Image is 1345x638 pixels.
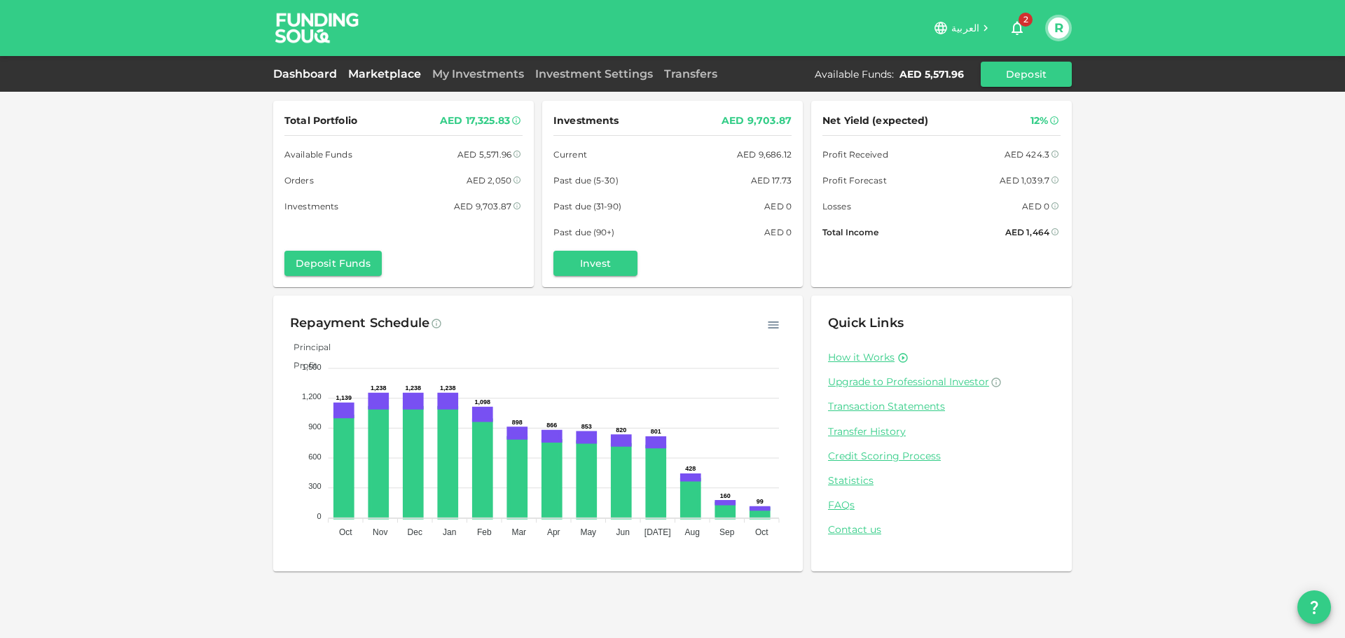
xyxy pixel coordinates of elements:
[981,62,1072,87] button: Deposit
[616,527,630,537] tspan: Jun
[343,67,427,81] a: Marketplace
[284,147,352,162] span: Available Funds
[283,360,317,370] span: Profit
[547,527,560,537] tspan: Apr
[828,474,1055,487] a: Statistics
[284,199,338,214] span: Investments
[644,527,671,537] tspan: [DATE]
[822,147,888,162] span: Profit Received
[284,173,314,188] span: Orders
[658,67,723,81] a: Transfers
[828,400,1055,413] a: Transaction Statements
[530,67,658,81] a: Investment Settings
[308,482,321,490] tspan: 300
[553,251,637,276] button: Invest
[339,527,352,537] tspan: Oct
[553,199,621,214] span: Past due (31-90)
[755,527,768,537] tspan: Oct
[553,112,619,130] span: Investments
[457,147,511,162] div: AED 5,571.96
[828,315,904,331] span: Quick Links
[477,527,492,537] tspan: Feb
[408,527,422,537] tspan: Dec
[751,173,792,188] div: AED 17.73
[302,392,322,401] tspan: 1,200
[828,351,895,364] a: How it Works
[302,363,322,371] tspan: 1,500
[273,67,343,81] a: Dashboard
[1019,13,1033,27] span: 2
[373,527,387,537] tspan: Nov
[427,67,530,81] a: My Investments
[467,173,511,188] div: AED 2,050
[951,22,979,34] span: العربية
[511,527,526,537] tspan: Mar
[722,112,792,130] div: AED 9,703.87
[553,225,615,240] span: Past due (90+)
[828,425,1055,438] a: Transfer History
[899,67,964,81] div: AED 5,571.96
[828,375,1055,389] a: Upgrade to Professional Investor
[822,225,878,240] span: Total Income
[553,173,619,188] span: Past due (5-30)
[822,112,929,130] span: Net Yield (expected)
[308,452,321,461] tspan: 600
[580,527,596,537] tspan: May
[764,225,792,240] div: AED 0
[828,499,1055,512] a: FAQs
[1000,173,1049,188] div: AED 1,039.7
[737,147,792,162] div: AED 9,686.12
[1048,18,1069,39] button: R
[1297,590,1331,624] button: question
[828,523,1055,536] a: Contact us
[815,67,894,81] div: Available Funds :
[822,173,887,188] span: Profit Forecast
[685,527,700,537] tspan: Aug
[443,527,456,537] tspan: Jan
[284,112,357,130] span: Total Portfolio
[317,512,321,520] tspan: 0
[1022,199,1049,214] div: AED 0
[1005,225,1049,240] div: AED 1,464
[828,375,989,388] span: Upgrade to Professional Investor
[454,199,511,214] div: AED 9,703.87
[1003,14,1031,42] button: 2
[283,342,331,352] span: Principal
[822,199,851,214] span: Losses
[440,112,510,130] div: AED 17,325.83
[828,450,1055,463] a: Credit Scoring Process
[1030,112,1048,130] div: 12%
[553,147,587,162] span: Current
[719,527,735,537] tspan: Sep
[290,312,429,335] div: Repayment Schedule
[284,251,382,276] button: Deposit Funds
[1005,147,1049,162] div: AED 424.3
[764,199,792,214] div: AED 0
[308,422,321,431] tspan: 900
